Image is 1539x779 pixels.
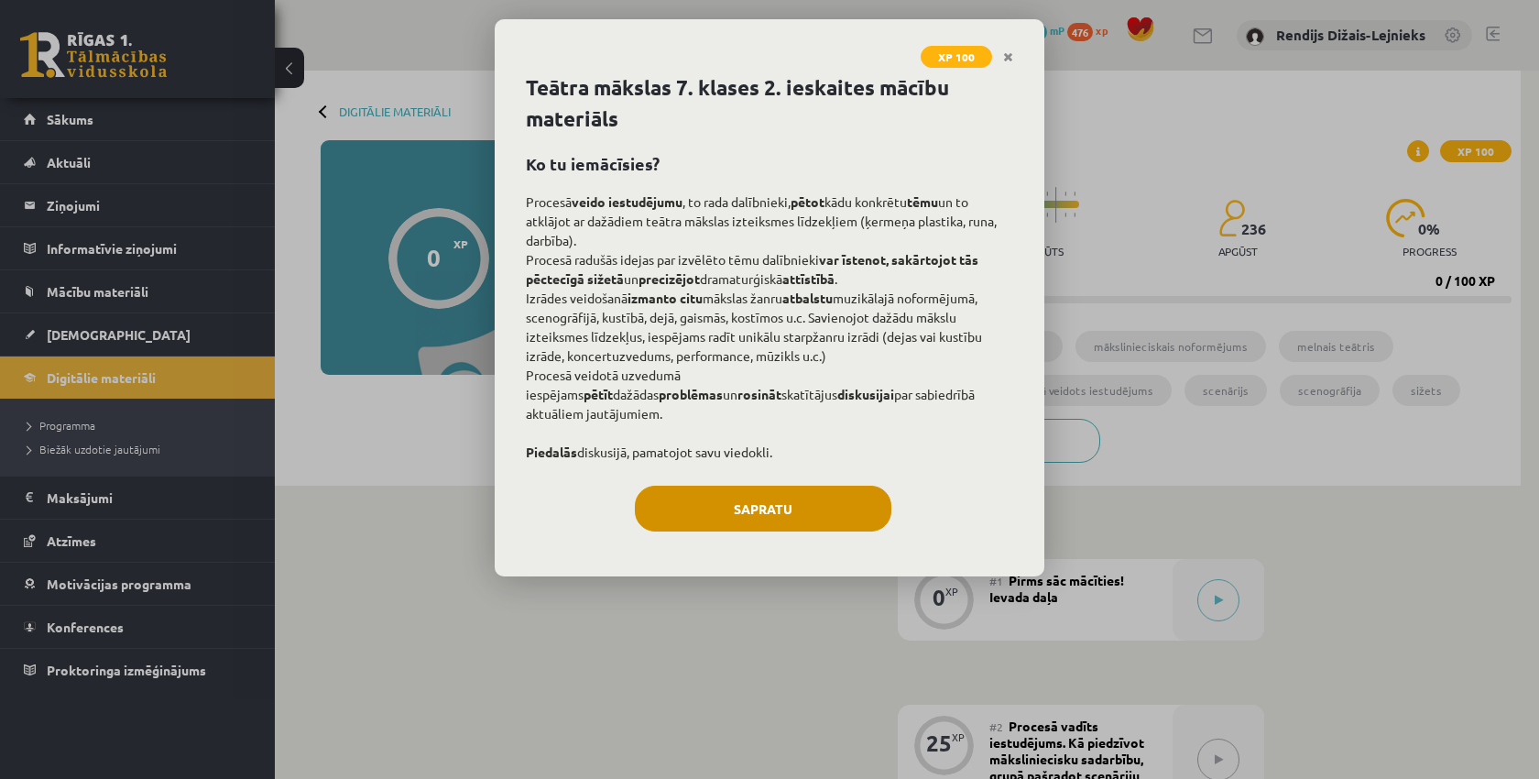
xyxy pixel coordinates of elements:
strong: attīstībā [782,270,835,287]
strong: veido iestudējumu [572,193,682,210]
strong: problēmas [659,386,723,402]
span: XP 100 [921,46,992,68]
strong: Piedalās [526,444,577,460]
strong: pētīt [584,386,613,402]
button: Sapratu [635,486,891,532]
h1: Teātra mākslas 7. klases 2. ieskaites mācību materiāls [526,72,1013,135]
strong: atbalstu [782,290,833,306]
strong: var īstenot, sakārtojot tās pēctecīgā sižetā [526,251,981,287]
strong: citu [680,290,703,306]
span: Procesā , to rada dalībnieki, kādu konkrētu un to atklājot ar dažādiem teātra mākslas izteiksmes ... [526,193,999,460]
strong: pētot [791,193,824,210]
strong: rosināt [737,386,781,402]
strong: diskusijai [837,386,894,402]
strong: izmanto [628,290,677,306]
strong: precizējot [639,270,700,287]
h2: Ko tu iemācīsies? [526,151,1013,176]
strong: tēmu [907,193,938,210]
a: Close [992,39,1024,75]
